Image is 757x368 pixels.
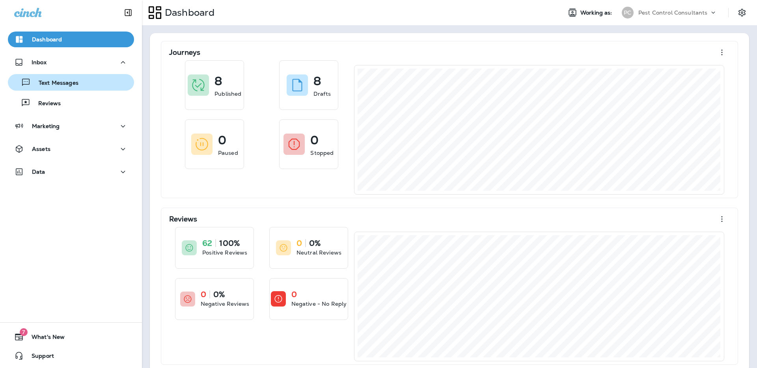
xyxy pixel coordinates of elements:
button: Data [8,164,134,180]
p: 0% [309,239,321,247]
p: Drafts [313,90,331,98]
p: Paused [218,149,238,157]
p: Pest Control Consultants [638,9,707,16]
p: Published [214,90,241,98]
p: Assets [32,146,50,152]
p: Negative Reviews [201,300,249,308]
p: 62 [202,239,212,247]
p: 8 [214,77,222,85]
p: 8 [313,77,321,85]
p: Journeys [169,48,200,56]
button: Marketing [8,118,134,134]
p: 0 [201,290,206,298]
p: Inbox [32,59,47,65]
p: Stopped [310,149,334,157]
p: Text Messages [31,80,78,87]
button: Assets [8,141,134,157]
button: Inbox [8,54,134,70]
p: 0 [310,136,319,144]
p: 0 [291,290,297,298]
button: Reviews [8,95,134,111]
p: Reviews [169,215,197,223]
button: Dashboard [8,32,134,47]
p: Negative - No Reply [291,300,347,308]
button: 7What's New [8,329,134,345]
p: 0 [296,239,302,247]
span: 7 [20,328,28,336]
span: Support [24,353,54,362]
button: Collapse Sidebar [117,5,139,20]
p: Positive Reviews [202,249,247,256]
p: Data [32,169,45,175]
p: Dashboard [32,36,62,43]
p: 100% [219,239,240,247]
p: 0% [213,290,225,298]
p: Dashboard [162,7,214,19]
span: Working as: [580,9,614,16]
p: Neutral Reviews [296,249,341,256]
p: Marketing [32,123,60,129]
div: PC [622,7,634,19]
button: Text Messages [8,74,134,91]
button: Support [8,348,134,364]
p: 0 [218,136,226,144]
p: Reviews [30,100,61,108]
span: What's New [24,334,65,343]
button: Settings [735,6,749,20]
